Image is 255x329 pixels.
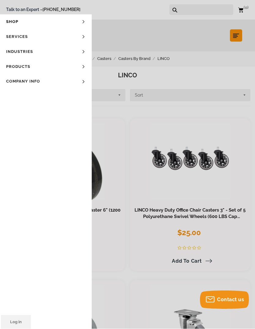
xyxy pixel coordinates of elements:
[200,291,249,309] button: Contact us
[9,71,246,80] h1: LINCO
[1,315,31,329] a: Log in
[157,56,177,62] a: LINCO
[118,56,157,62] a: Casters By Brand
[42,7,80,12] a: [PHONE_NUMBER]
[172,258,202,264] span: Add to Cart
[6,6,80,13] span: Talk to an Expert –
[130,89,251,102] button: Sort
[217,297,244,303] span: Contact us
[168,256,212,267] a: Add to Cart
[244,6,248,10] span: 0
[135,208,246,227] a: LINCO Heavy Duty Office Chair Casters 3" - Set of 5 Polyurethane Swivel Wheels (600 LBS Cap Combi...
[177,228,201,237] span: $25.00
[97,56,118,62] a: Casters
[238,6,249,14] a: 0
[179,5,233,15] input: Search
